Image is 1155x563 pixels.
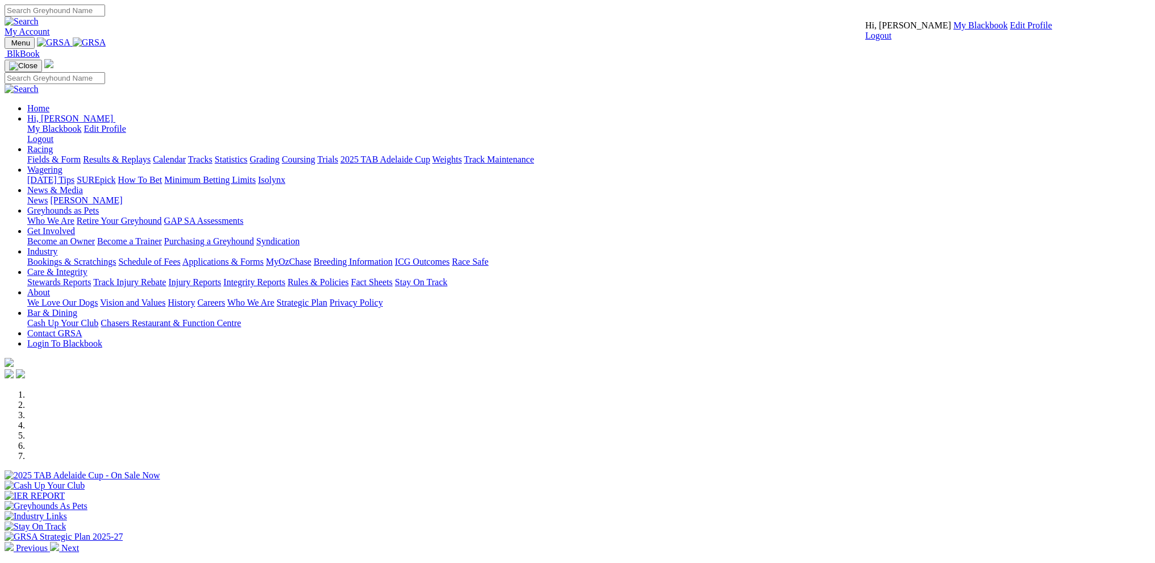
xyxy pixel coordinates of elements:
div: Bar & Dining [27,318,1150,328]
div: About [27,298,1150,308]
img: logo-grsa-white.png [44,59,53,68]
a: MyOzChase [266,257,311,266]
a: Careers [197,298,225,307]
a: Trials [317,155,338,164]
img: Industry Links [5,511,67,522]
a: Grading [250,155,280,164]
input: Search [5,72,105,84]
a: Weights [432,155,462,164]
a: Greyhounds as Pets [27,206,99,215]
img: facebook.svg [5,369,14,378]
div: Racing [27,155,1150,165]
div: Wagering [27,175,1150,185]
span: Previous [16,543,48,553]
a: Applications & Forms [182,257,264,266]
a: Purchasing a Greyhound [164,236,254,246]
img: GRSA [73,37,106,48]
a: Rules & Policies [287,277,349,287]
a: Previous [5,543,50,553]
a: Track Injury Rebate [93,277,166,287]
a: How To Bet [118,175,162,185]
a: [PERSON_NAME] [50,195,122,205]
a: Vision and Values [100,298,165,307]
a: Strategic Plan [277,298,327,307]
a: News & Media [27,185,83,195]
img: Cash Up Your Club [5,481,85,491]
a: Who We Are [27,216,74,226]
span: Hi, [PERSON_NAME] [27,114,113,123]
a: Tracks [188,155,212,164]
a: Stewards Reports [27,277,91,287]
a: Next [50,543,79,553]
div: Hi, [PERSON_NAME] [27,124,1150,144]
a: Retire Your Greyhound [77,216,162,226]
img: Greyhounds As Pets [5,501,87,511]
span: Next [61,543,79,553]
a: Integrity Reports [223,277,285,287]
div: Get Involved [27,236,1150,247]
a: Calendar [153,155,186,164]
div: My Account [865,20,1052,41]
a: Fields & Form [27,155,81,164]
img: Close [9,61,37,70]
a: Minimum Betting Limits [164,175,256,185]
a: Fact Sheets [351,277,393,287]
div: Industry [27,257,1150,267]
a: Isolynx [258,175,285,185]
a: My Account [5,27,50,36]
a: Wagering [27,165,62,174]
a: Home [27,103,49,113]
button: Toggle navigation [5,37,35,49]
a: GAP SA Assessments [164,216,244,226]
a: Bar & Dining [27,308,77,318]
img: logo-grsa-white.png [5,358,14,367]
a: History [168,298,195,307]
a: Bookings & Scratchings [27,257,116,266]
a: SUREpick [77,175,115,185]
a: Stay On Track [395,277,447,287]
div: News & Media [27,195,1150,206]
img: Search [5,84,39,94]
a: Track Maintenance [464,155,534,164]
a: Schedule of Fees [118,257,180,266]
a: Who We Are [227,298,274,307]
a: Statistics [215,155,248,164]
img: chevron-right-pager-white.svg [50,542,59,551]
a: We Love Our Dogs [27,298,98,307]
img: Stay On Track [5,522,66,532]
div: Greyhounds as Pets [27,216,1150,226]
a: Care & Integrity [27,267,87,277]
img: 2025 TAB Adelaide Cup - On Sale Now [5,470,160,481]
a: Injury Reports [168,277,221,287]
a: Cash Up Your Club [27,318,98,328]
a: About [27,287,50,297]
a: Racing [27,144,53,154]
a: Industry [27,247,57,256]
a: Results & Replays [83,155,151,164]
span: BlkBook [7,49,40,59]
input: Search [5,5,105,16]
button: Toggle navigation [5,60,42,72]
a: Logout [27,134,53,144]
a: Syndication [256,236,299,246]
span: Menu [11,39,30,47]
img: GRSA Strategic Plan 2025-27 [5,532,123,542]
img: chevron-left-pager-white.svg [5,542,14,551]
img: twitter.svg [16,369,25,378]
a: Become a Trainer [97,236,162,246]
a: Get Involved [27,226,75,236]
a: BlkBook [5,49,40,59]
a: Privacy Policy [330,298,383,307]
a: Hi, [PERSON_NAME] [27,114,115,123]
a: Coursing [282,155,315,164]
a: Edit Profile [84,124,126,134]
a: [DATE] Tips [27,175,74,185]
span: Hi, [PERSON_NAME] [865,20,951,30]
img: IER REPORT [5,491,65,501]
a: Breeding Information [314,257,393,266]
div: Care & Integrity [27,277,1150,287]
a: Edit Profile [1010,20,1052,30]
a: News [27,195,48,205]
a: Login To Blackbook [27,339,102,348]
img: GRSA [37,37,70,48]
